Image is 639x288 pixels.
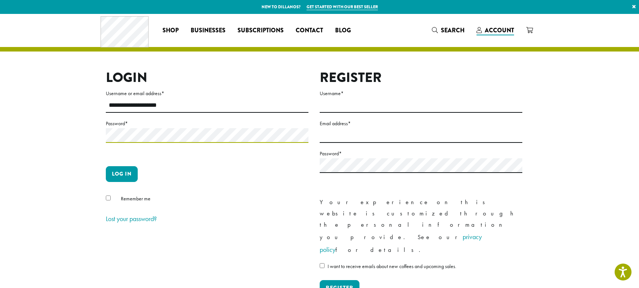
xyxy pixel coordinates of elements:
[328,263,456,270] span: I want to receive emails about new coffees and upcoming sales.
[106,89,308,98] label: Username or email address
[320,149,522,158] label: Password
[320,70,522,86] h2: Register
[106,214,157,223] a: Lost your password?
[121,195,150,202] span: Remember me
[296,26,323,35] span: Contact
[106,70,308,86] h2: Login
[162,26,179,35] span: Shop
[106,166,138,182] button: Log in
[485,26,514,35] span: Account
[320,119,522,128] label: Email address
[106,119,308,128] label: Password
[441,26,465,35] span: Search
[320,263,325,268] input: I want to receive emails about new coffees and upcoming sales.
[320,89,522,98] label: Username
[307,4,378,10] a: Get started with our best seller
[426,24,471,36] a: Search
[156,24,185,36] a: Shop
[238,26,284,35] span: Subscriptions
[191,26,226,35] span: Businesses
[320,232,482,254] a: privacy policy
[335,26,351,35] span: Blog
[320,197,522,256] p: Your experience on this website is customized through the personal information you provide. See o...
